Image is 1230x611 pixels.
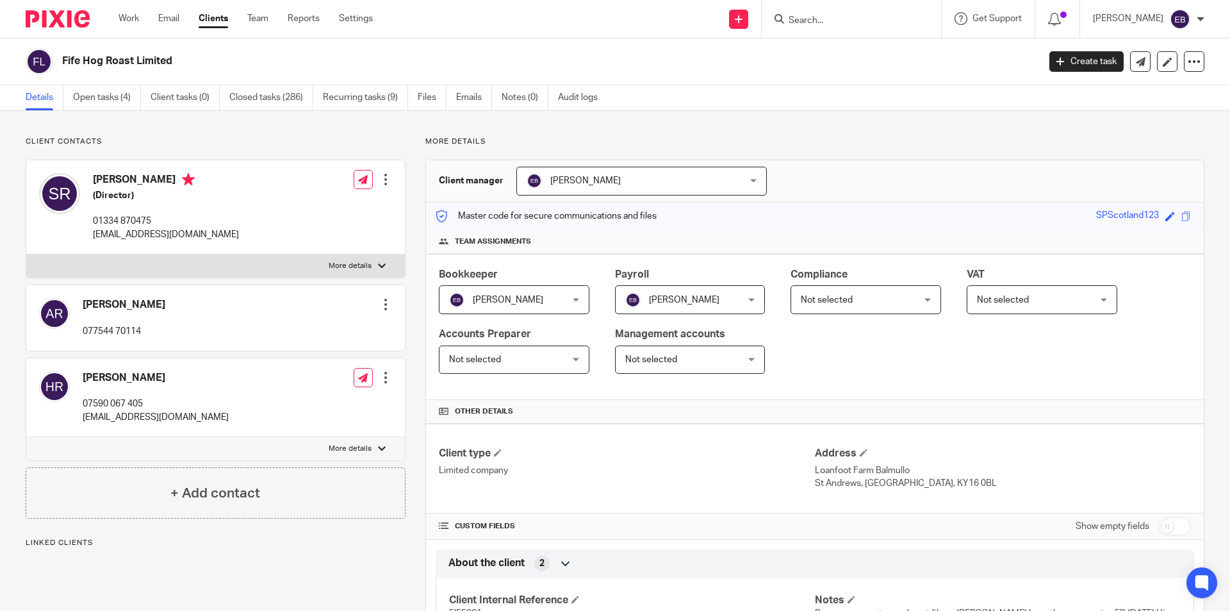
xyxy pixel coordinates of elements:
[119,12,139,25] a: Work
[977,296,1029,305] span: Not selected
[62,54,837,68] h2: Fife Hog Roast Limited
[815,594,1181,607] h4: Notes
[1096,209,1159,224] div: SPScotland123
[1049,51,1124,72] a: Create task
[151,85,220,110] a: Client tasks (0)
[455,406,513,417] span: Other details
[425,137,1204,147] p: More details
[539,557,545,570] span: 2
[93,173,239,189] h4: [PERSON_NAME]
[815,477,1191,490] p: St Andrews, [GEOGRAPHIC_DATA], KY16 0BL
[625,292,641,308] img: svg%3E
[439,447,815,460] h4: Client type
[1170,9,1190,29] img: svg%3E
[558,85,607,110] a: Audit logs
[502,85,548,110] a: Notes (0)
[39,173,80,214] img: svg%3E
[323,85,408,110] a: Recurring tasks (9)
[1093,12,1163,25] p: [PERSON_NAME]
[1076,520,1149,533] label: Show empty fields
[791,269,848,280] span: Compliance
[26,85,63,110] a: Details
[649,296,719,305] span: [PERSON_NAME]
[158,12,179,25] a: Email
[83,371,229,385] h4: [PERSON_NAME]
[39,371,70,402] img: svg%3E
[329,261,372,271] p: More details
[439,329,531,339] span: Accounts Preparer
[288,12,320,25] a: Reports
[801,296,853,305] span: Not selected
[449,594,815,607] h4: Client Internal Reference
[448,557,525,570] span: About the client
[439,174,504,187] h3: Client manager
[229,85,313,110] a: Closed tasks (286)
[26,538,406,548] p: Linked clients
[815,447,1191,460] h4: Address
[83,411,229,424] p: [EMAIL_ADDRESS][DOMAIN_NAME]
[329,444,372,454] p: More details
[473,296,543,305] span: [PERSON_NAME]
[247,12,268,25] a: Team
[439,269,498,280] span: Bookkeeper
[26,137,406,147] p: Client contacts
[456,85,492,110] a: Emails
[93,215,239,228] p: 01334 870475
[439,464,815,477] p: Limited company
[26,10,90,28] img: Pixie
[418,85,447,110] a: Files
[26,48,53,75] img: svg%3E
[449,292,464,308] img: svg%3E
[182,173,195,186] i: Primary
[83,325,165,338] p: 077544 70114
[436,210,657,222] p: Master code for secure communications and files
[815,464,1191,477] p: Loanfoot Farm Balmullo
[615,269,649,280] span: Payroll
[199,12,228,25] a: Clients
[550,176,621,185] span: [PERSON_NAME]
[625,355,677,364] span: Not selected
[39,298,70,329] img: svg%3E
[73,85,141,110] a: Open tasks (4)
[527,173,542,188] img: svg%3E
[967,269,985,280] span: VAT
[170,483,260,503] h4: + Add contact
[339,12,373,25] a: Settings
[449,355,501,364] span: Not selected
[439,521,815,531] h4: CUSTOM FIELDS
[93,189,239,202] h5: (Director)
[972,14,1022,23] span: Get Support
[93,228,239,241] p: [EMAIL_ADDRESS][DOMAIN_NAME]
[455,237,531,247] span: Team assignments
[787,15,903,27] input: Search
[83,298,165,312] h4: [PERSON_NAME]
[615,329,725,339] span: Management accounts
[83,398,229,410] p: 07590 067 405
